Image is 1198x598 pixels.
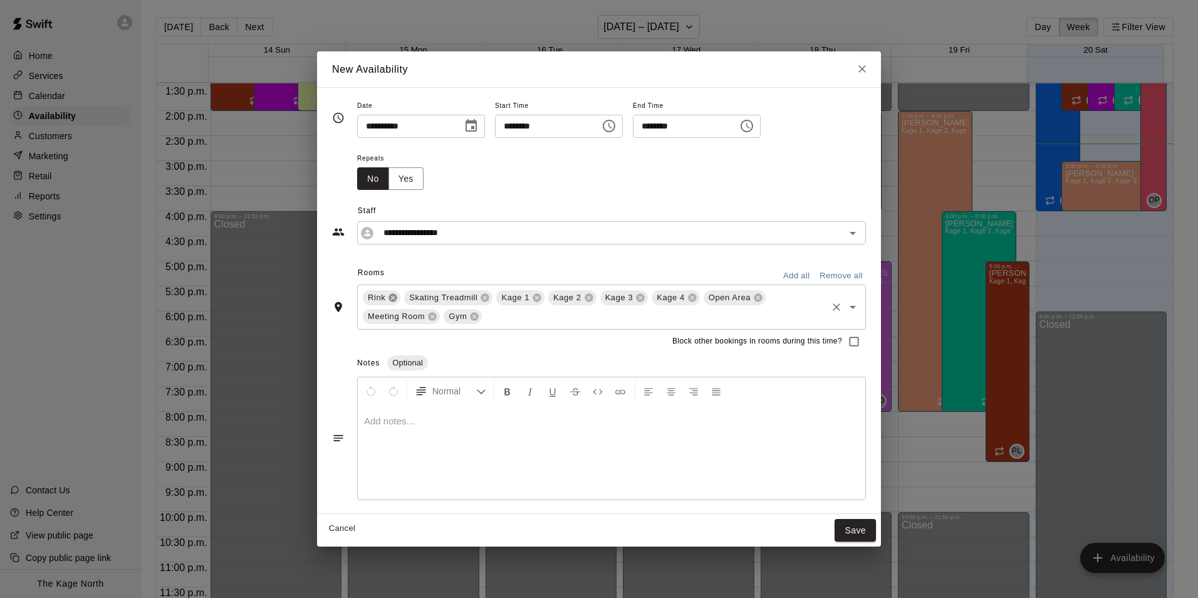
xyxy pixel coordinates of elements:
button: Choose date, selected date is Sep 16, 2025 [459,113,484,139]
button: Formatting Options [410,380,491,402]
div: Kage 2 [548,290,596,305]
div: Open Area [704,290,766,305]
svg: Notes [332,432,345,444]
button: Choose time, selected time is 5:00 PM [734,113,759,139]
svg: Timing [332,112,345,124]
span: Kage 2 [548,291,586,304]
button: Insert Link [610,380,631,402]
button: Choose time, selected time is 2:00 PM [596,113,622,139]
div: Kage 3 [600,290,648,305]
span: Rooms [358,268,385,277]
span: Meeting Room [363,310,430,323]
span: Notes [357,359,380,367]
button: Format Bold [497,380,518,402]
button: Right Align [683,380,704,402]
span: Gym [444,310,472,323]
button: Justify Align [706,380,727,402]
div: Meeting Room [363,309,440,324]
button: Left Align [638,380,659,402]
span: Kage 4 [652,291,690,304]
button: Add all [776,266,816,286]
span: Kage 3 [600,291,638,304]
button: Format Strikethrough [565,380,586,402]
div: Gym [444,309,482,324]
button: Clear [828,298,845,316]
button: Yes [388,167,424,191]
span: Optional [387,358,427,367]
span: Kage 1 [496,291,534,304]
div: Rink [363,290,400,305]
button: Format Italics [519,380,541,402]
span: Date [357,98,485,115]
button: Undo [360,380,382,402]
button: Save [835,519,876,542]
div: Skating Treadmill [404,290,492,305]
span: Start Time [495,98,623,115]
button: Open [844,298,862,316]
button: Remove all [816,266,866,286]
button: No [357,167,389,191]
span: Repeats [357,150,434,167]
button: Open [844,224,862,242]
span: Normal [432,385,476,397]
span: End Time [633,98,761,115]
span: Open Area [704,291,756,304]
button: Format Underline [542,380,563,402]
span: Skating Treadmill [404,291,482,304]
div: Kage 1 [496,290,544,305]
button: Close [851,58,873,80]
h6: New Availability [332,61,408,78]
button: Insert Code [587,380,608,402]
button: Redo [383,380,404,402]
button: Center Align [660,380,682,402]
span: Rink [363,291,390,304]
svg: Staff [332,226,345,238]
svg: Rooms [332,301,345,313]
div: Kage 4 [652,290,700,305]
button: Cancel [322,519,362,538]
span: Staff [358,201,866,221]
span: Block other bookings in rooms during this time? [672,335,842,348]
div: outlined button group [357,167,424,191]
